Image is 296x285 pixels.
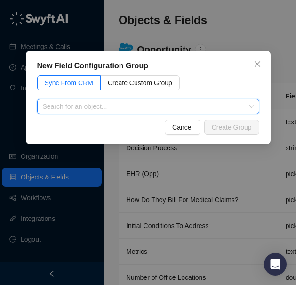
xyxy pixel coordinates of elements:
span: Create Custom Group [108,79,172,87]
div: Open Intercom Messenger [264,253,287,276]
button: Close [250,57,265,72]
span: Cancel [172,122,193,132]
div: New Field Configuration Group [37,60,259,72]
button: Create Group [204,120,259,135]
button: Cancel [165,120,200,135]
span: Sync From CRM [45,79,93,87]
span: close [254,60,261,68]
